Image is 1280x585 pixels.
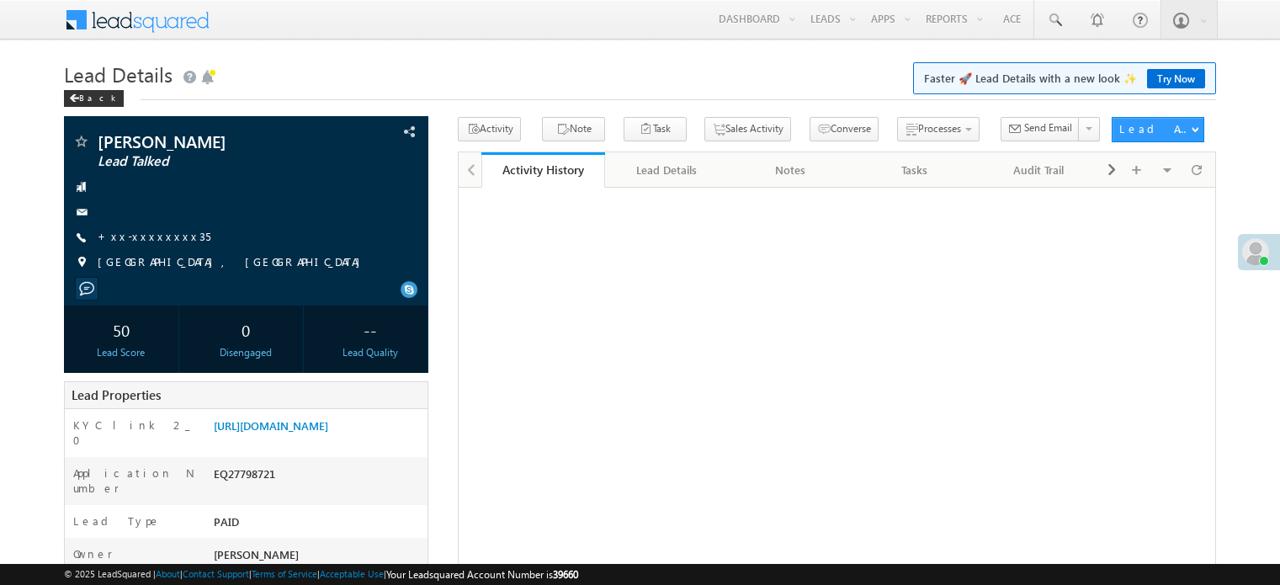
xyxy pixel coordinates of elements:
span: 39660 [553,568,578,581]
a: About [156,568,180,579]
a: Notes [730,152,853,188]
span: [GEOGRAPHIC_DATA], [GEOGRAPHIC_DATA] [98,254,369,271]
label: Application Number [73,465,196,496]
span: Your Leadsquared Account Number is [386,568,578,581]
span: Lead Properties [72,386,161,403]
a: Tasks [853,152,977,188]
a: Terms of Service [252,568,317,579]
div: Tasks [867,160,962,180]
div: Activity History [494,162,592,178]
div: Lead Quality [317,345,423,360]
button: Send Email [1001,117,1080,141]
a: [URL][DOMAIN_NAME] [214,418,328,433]
div: -- [317,314,423,345]
button: Converse [810,117,879,141]
a: +xx-xxxxxxxx35 [98,229,210,243]
span: Processes [918,122,961,135]
button: Sales Activity [704,117,791,141]
button: Processes [897,117,980,141]
button: Activity [458,117,521,141]
div: 50 [68,314,174,345]
div: Back [64,90,124,107]
label: Lead Type [73,513,161,529]
a: Back [64,89,132,104]
div: Lead Score [68,345,174,360]
div: PAID [210,513,428,537]
a: Contact Support [183,568,249,579]
div: Audit Trail [991,160,1086,180]
span: © 2025 LeadSquared | | | | | [64,566,578,582]
div: Lead Actions [1119,121,1191,136]
span: [PERSON_NAME] [214,547,299,561]
button: Lead Actions [1112,117,1204,142]
div: Lead Details [619,160,714,180]
div: Disengaged [193,345,299,360]
a: Audit Trail [978,152,1102,188]
span: Lead Details [64,61,173,88]
div: Notes [743,160,838,180]
label: Owner [73,546,113,561]
label: KYC link 2_0 [73,417,196,448]
span: [PERSON_NAME] [98,133,323,150]
button: Task [624,117,687,141]
span: Send Email [1024,120,1072,136]
span: Faster 🚀 Lead Details with a new look ✨ [924,70,1205,87]
a: Try Now [1147,69,1205,88]
a: Activity History [481,152,605,188]
a: Acceptable Use [320,568,384,579]
button: Note [542,117,605,141]
div: 0 [193,314,299,345]
a: Lead Details [605,152,729,188]
span: Lead Talked [98,153,323,170]
div: EQ27798721 [210,465,428,489]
